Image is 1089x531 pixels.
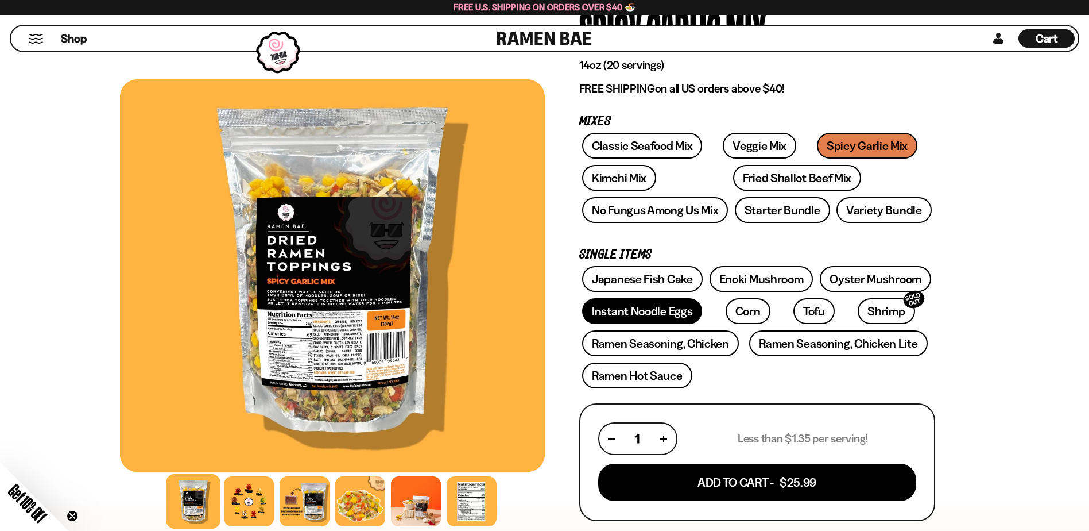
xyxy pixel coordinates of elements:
a: No Fungus Among Us Mix [582,197,728,223]
span: Free U.S. Shipping on Orders over $40 🍜 [454,2,635,13]
button: Mobile Menu Trigger [28,34,44,44]
p: Single Items [579,249,935,260]
a: Kimchi Mix [582,165,656,191]
a: Starter Bundle [735,197,830,223]
a: Ramen Hot Sauce [582,363,692,388]
a: ShrimpSOLD OUT [858,298,914,324]
a: Ramen Seasoning, Chicken [582,330,739,356]
a: Instant Noodle Eggs [582,298,702,324]
button: Close teaser [67,510,78,522]
p: 14oz (20 servings) [579,58,935,72]
span: 1 [635,432,640,446]
span: Cart [1036,32,1058,45]
a: Ramen Seasoning, Chicken Lite [749,330,927,356]
p: on all US orders above $40! [579,82,935,96]
p: Mixes [579,116,935,127]
div: Cart [1018,26,1075,51]
a: Veggie Mix [723,133,796,159]
a: Corn [726,298,770,324]
button: Add To Cart - $25.99 [598,464,916,501]
p: Less than $1.35 per serving! [738,432,868,446]
a: Classic Seafood Mix [582,133,702,159]
a: Japanese Fish Cake [582,266,703,292]
strong: FREE SHIPPING [579,82,655,95]
a: Enoki Mushroom [710,266,813,292]
span: Get 10% Off [5,481,50,526]
a: Fried Shallot Beef Mix [733,165,861,191]
span: Shop [61,31,87,47]
a: Oyster Mushroom [820,266,931,292]
div: SOLD OUT [901,288,927,311]
a: Shop [61,29,87,48]
a: Variety Bundle [836,197,932,223]
a: Tofu [793,298,835,324]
